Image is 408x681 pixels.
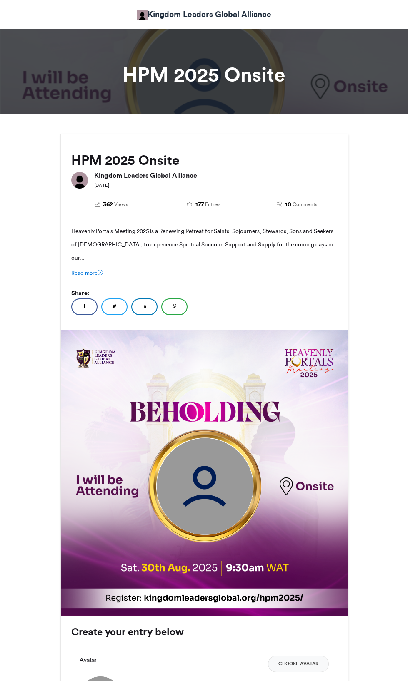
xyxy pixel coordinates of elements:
h3: Create your entry below [71,627,337,637]
img: user_circle.png [156,438,253,535]
a: 362 Views [71,200,152,209]
a: Read more [71,269,103,277]
img: Kingdom Leaders Global Alliance [71,172,88,189]
span: Views [114,201,128,208]
h6: Kingdom Leaders Global Alliance [94,172,337,179]
a: 10 Comments [257,200,337,209]
span: 10 [285,200,291,209]
button: Choose Avatar [268,656,329,672]
a: 177 Entries [164,200,244,209]
span: Entries [205,201,220,208]
span: 177 [195,200,204,209]
img: Kingdom Leaders Global Alliance [137,10,148,20]
h5: Share: [71,288,337,298]
h1: HPM 2025 Onsite [60,65,348,85]
small: [DATE] [94,182,109,188]
span: Comments [293,201,317,208]
p: Heavenly Portals Meeting 2025 is a Renewing Retreat for Saints, Sojourners, Stewards, Sons and Se... [71,224,337,264]
span: 362 [103,200,113,209]
h2: HPM 2025 Onsite [71,153,337,168]
img: 1755122192.234-ea8317e7269f00246d641509a5c92520c5541d68.png [61,330,349,617]
label: Avatar [80,656,97,664]
a: Kingdom Leaders Global Alliance [137,8,271,20]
